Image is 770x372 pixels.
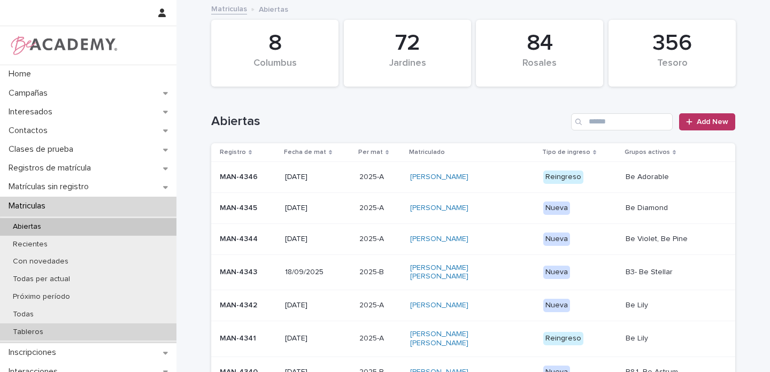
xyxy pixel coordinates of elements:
[4,257,77,266] p: Con novedades
[626,173,715,182] p: Be Adorable
[211,162,735,193] tr: MAN-4346[DATE]2025-A2025-A [PERSON_NAME] ReingresoBe Adorable
[4,163,99,173] p: Registros de matrícula
[571,113,673,130] input: Search
[359,232,386,244] p: 2025-A
[409,146,445,158] p: Matriculado
[359,170,386,182] p: 2025-A
[4,144,82,154] p: Clases de prueba
[4,182,97,192] p: Matrículas sin registro
[4,201,54,211] p: Matriculas
[626,204,715,213] p: Be Diamond
[4,328,52,337] p: Tableros
[211,114,567,129] h1: Abiertas
[211,223,735,254] tr: MAN-4344[DATE]2025-A2025-A [PERSON_NAME] NuevaBe Violet, Be Pine
[543,332,583,345] div: Reingreso
[626,301,715,310] p: Be Lily
[358,146,383,158] p: Per mat
[284,146,326,158] p: Fecha de mat
[679,113,735,130] a: Add New
[543,170,583,184] div: Reingreso
[697,118,728,126] span: Add New
[359,299,386,310] p: 2025-A
[285,301,351,310] p: [DATE]
[626,268,715,277] p: B3- Be Stellar
[220,204,276,213] p: MAN-4345
[220,334,276,343] p: MAN-4341
[359,201,386,213] p: 2025-A
[211,321,735,356] tr: MAN-4341[DATE]2025-A2025-A [PERSON_NAME] [PERSON_NAME] ReingresoBe Lily
[4,222,50,231] p: Abiertas
[625,146,670,158] p: Grupos activos
[362,30,453,57] div: 72
[211,254,735,290] tr: MAN-434318/09/20252025-B2025-B [PERSON_NAME] [PERSON_NAME] NuevaB3- Be Stellar
[359,266,386,277] p: 2025-B
[494,58,585,80] div: Rosales
[543,201,570,215] div: Nueva
[627,58,718,80] div: Tesoro
[220,173,276,182] p: MAN-4346
[410,235,468,244] a: [PERSON_NAME]
[285,173,351,182] p: [DATE]
[626,334,715,343] p: Be Lily
[229,30,320,57] div: 8
[211,192,735,223] tr: MAN-4345[DATE]2025-A2025-A [PERSON_NAME] NuevaBe Diamond
[4,310,42,319] p: Todas
[410,263,499,282] a: [PERSON_NAME] [PERSON_NAME]
[211,2,247,14] a: Matriculas
[285,235,351,244] p: [DATE]
[627,30,718,57] div: 356
[4,292,79,301] p: Próximo período
[410,204,468,213] a: [PERSON_NAME]
[9,35,118,56] img: WPrjXfSUmiLcdUfaYY4Q
[4,107,61,117] p: Interesados
[359,332,386,343] p: 2025-A
[259,3,288,14] p: Abiertas
[494,30,585,57] div: 84
[4,69,40,79] p: Home
[285,204,351,213] p: [DATE]
[211,290,735,321] tr: MAN-4342[DATE]2025-A2025-A [PERSON_NAME] NuevaBe Lily
[410,173,468,182] a: [PERSON_NAME]
[626,235,715,244] p: Be Violet, Be Pine
[4,275,79,284] p: Todas per actual
[543,232,570,246] div: Nueva
[4,126,56,136] p: Contactos
[285,268,351,277] p: 18/09/2025
[542,146,590,158] p: Tipo de ingreso
[220,301,276,310] p: MAN-4342
[229,58,320,80] div: Columbus
[4,88,56,98] p: Campañas
[4,240,56,249] p: Recientes
[410,301,468,310] a: [PERSON_NAME]
[4,347,65,358] p: Inscripciones
[220,146,246,158] p: Registro
[285,334,351,343] p: [DATE]
[362,58,453,80] div: Jardines
[543,299,570,312] div: Nueva
[220,235,276,244] p: MAN-4344
[543,266,570,279] div: Nueva
[410,330,499,348] a: [PERSON_NAME] [PERSON_NAME]
[220,268,276,277] p: MAN-4343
